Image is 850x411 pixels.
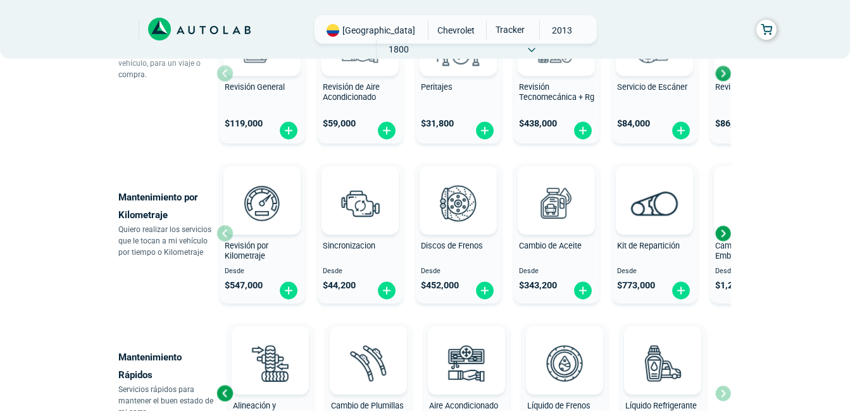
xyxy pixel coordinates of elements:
button: Kit de Repartición Desde $773,000 [612,163,697,304]
span: Líquido Refrigerante [625,401,697,410]
img: fi_plus-circle2.svg [573,121,593,140]
div: Next slide [713,64,732,83]
span: Revisión de Aire Acondicionado [323,82,380,102]
span: $ 773,000 [617,280,655,291]
img: fi_plus-circle2.svg [278,121,299,140]
span: Servicio de Escáner [617,82,687,92]
img: AD0BCuuxAAAAAElFTkSuQmCC [251,329,289,367]
div: Previous slide [215,384,234,403]
span: Desde [323,267,398,276]
p: Mantenimiento Rápidos [118,348,216,384]
span: $ 1,270,000 [715,280,761,291]
img: fi_plus-circle2.svg [475,121,495,140]
button: Revisión por Kilometraje Desde $547,000 [220,163,305,304]
button: Cambio de Kit de Embrague Desde $1,270,000 [710,163,796,304]
span: $ 343,200 [519,280,557,291]
span: Desde [519,267,594,276]
img: AD0BCuuxAAAAAElFTkSuQmCC [537,169,575,207]
img: liquido_refrigerante-v3.svg [635,335,691,391]
button: Sincronizacion Desde $44,200 [318,163,403,304]
span: $ 452,000 [421,280,459,291]
span: $ 59,000 [323,118,356,129]
span: $ 547,000 [225,280,263,291]
span: $ 44,200 [323,280,356,291]
img: AD0BCuuxAAAAAElFTkSuQmCC [243,169,281,207]
img: Flag of COLOMBIA [327,24,339,37]
p: Revisión del estado de mi vehículo, para un viaje o compra. [118,46,216,80]
span: TRACKER [487,21,532,39]
img: fi_plus-circle2.svg [573,281,593,300]
img: aire_acondicionado-v3.svg [439,335,494,391]
span: Desde [715,267,791,276]
img: alineacion_y_balanceo-v3.svg [242,335,298,391]
span: Sincronizacion [323,241,375,250]
span: $ 31,800 [421,118,454,129]
button: Servicio de Escáner $84,000 [612,3,697,144]
span: Cambio de Kit de Embrague [715,241,775,261]
img: AD0BCuuxAAAAAElFTkSuQmCC [349,329,387,367]
img: AD0BCuuxAAAAAElFTkSuQmCC [635,169,673,207]
img: AD0BCuuxAAAAAElFTkSuQmCC [341,169,379,207]
button: Peritajes $31,800 [416,3,501,144]
span: $ 86,900 [715,118,748,129]
button: Cambio de Aceite Desde $343,200 [514,163,599,304]
span: Revisión General [225,82,285,92]
span: Líquido de Frenos [527,401,591,410]
img: kit_de_embrague-v3.svg [725,175,780,231]
img: sincronizacion-v3.svg [332,175,388,231]
span: Desde [421,267,496,276]
span: Peritajes [421,82,453,92]
img: fi_plus-circle2.svg [671,281,691,300]
button: Discos de Frenos Desde $452,000 [416,163,501,304]
img: AD0BCuuxAAAAAElFTkSuQmCC [644,329,682,367]
img: correa_de_reparticion-v3.svg [631,191,678,216]
span: Aire Acondicionado [429,401,498,410]
span: $ 438,000 [519,118,557,129]
p: Mantenimiento por Kilometraje [118,188,216,224]
span: Cambio de Plumillas [331,401,404,410]
img: fi_plus-circle2.svg [475,281,495,300]
span: $ 119,000 [225,118,263,129]
span: Revisión por Kilometraje [225,241,268,261]
img: frenos2-v3.svg [430,175,486,231]
img: fi_plus-circle2.svg [671,121,691,140]
img: AD0BCuuxAAAAAElFTkSuQmCC [447,329,485,367]
button: Revisión Tecnomecánica + Rg $438,000 [514,3,599,144]
span: Cambio de Aceite [519,241,582,250]
span: [GEOGRAPHIC_DATA] [342,24,415,37]
span: CHEVROLET [434,21,478,40]
button: Revisión General $119,000 [220,3,305,144]
img: fi_plus-circle2.svg [377,281,397,300]
img: AD0BCuuxAAAAAElFTkSuQmCC [546,329,584,367]
span: Revisión de Batería [715,82,784,92]
span: Discos de Frenos [421,241,483,250]
div: Next slide [713,224,732,243]
span: 2013 [540,21,585,40]
img: AD0BCuuxAAAAAElFTkSuQmCC [439,169,477,207]
span: Revisión Tecnomecánica + Rg [519,82,594,102]
img: liquido_frenos-v3.svg [537,335,592,391]
p: Quiero realizar los servicios que le tocan a mi vehículo por tiempo o Kilometraje [118,224,216,258]
span: Desde [617,267,692,276]
span: 1800 [377,40,422,59]
button: Revisión de Aire Acondicionado $59,000 [318,3,403,144]
img: plumillas-v3.svg [341,335,396,391]
img: fi_plus-circle2.svg [377,121,397,140]
button: Revisión de Batería $86,900 [710,3,796,144]
span: $ 84,000 [617,118,650,129]
img: fi_plus-circle2.svg [278,281,299,300]
span: Kit de Repartición [617,241,680,250]
span: Desde [225,267,300,276]
img: revision_por_kilometraje-v3.svg [234,175,290,231]
img: cambio_de_aceite-v3.svg [528,175,584,231]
